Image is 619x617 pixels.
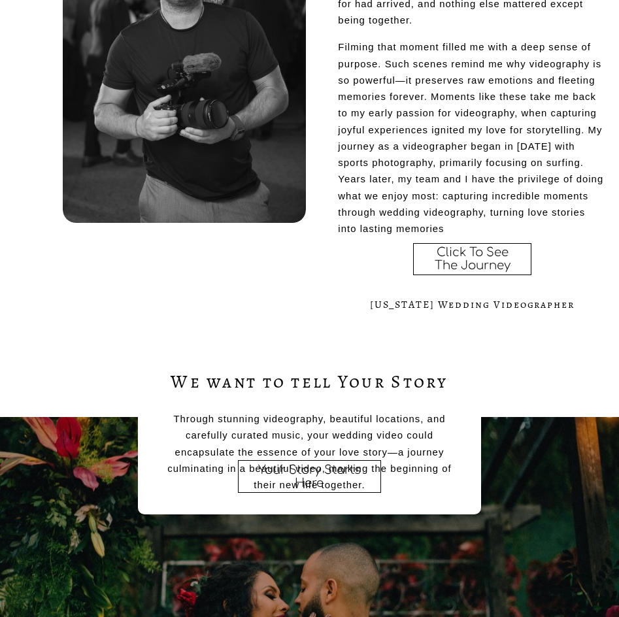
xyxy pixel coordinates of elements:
[238,460,381,493] a: Your Story Starts Here
[158,373,461,390] h2: We want to tell Your Story
[338,299,607,310] h4: [US_STATE] Wedding Videographer
[413,243,531,275] a: Click To See The Journey
[338,39,607,237] p: Filming that moment filled me with a deep sense of purpose. Such scenes remind me why videography...
[158,411,461,493] p: Through stunning videography, beautiful locations, and carefully curated music, your wedding vide...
